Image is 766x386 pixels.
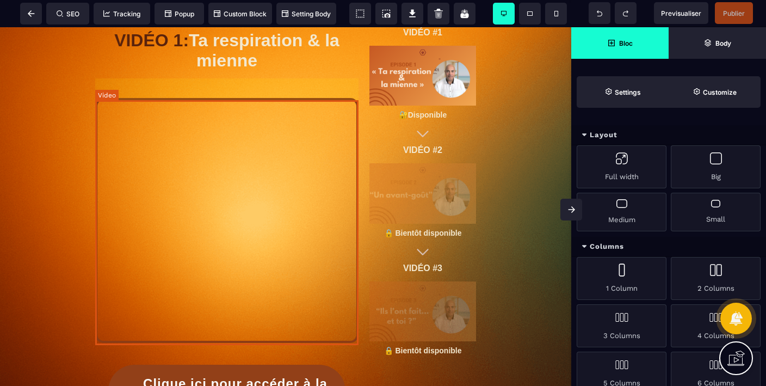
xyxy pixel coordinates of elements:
[165,10,194,18] span: Popup
[571,27,669,59] span: Open Blocks
[214,10,267,18] span: Custom Block
[577,193,666,231] div: Medium
[671,193,761,231] div: Small
[654,2,708,24] span: Preview
[103,10,140,18] span: Tracking
[571,237,766,257] div: Columns
[369,81,476,95] text: 🔐Disponible
[369,136,476,196] img: bc69879d123b21995cceeaaff8057a37_6.png
[369,316,476,330] text: 🔒 Bientôt disponible
[669,27,766,59] span: Open Layer Manager
[57,10,79,18] span: SEO
[416,100,429,113] img: fe5bfe7dea453f3a554685bb00f5dbe9_icons8-fl%C3%A8che-d%C3%A9velopper-100.png
[619,39,633,47] strong: Bloc
[375,3,397,24] span: Screenshot
[369,19,476,78] img: f2b694ee6385b71dbb6877f16f0508b2_5.png
[369,199,476,213] text: 🔒 Bientôt disponible
[416,218,429,231] img: fe5bfe7dea453f3a554685bb00f5dbe9_icons8-fl%C3%A8che-d%C3%A9velopper-100.png
[723,9,745,17] span: Publier
[577,304,666,347] div: 3 Columns
[715,39,731,47] strong: Body
[369,234,476,249] text: VIDÉO #3
[671,145,761,188] div: Big
[571,125,766,145] div: Layout
[615,88,641,96] strong: Settings
[703,88,737,96] strong: Customize
[671,257,761,300] div: 2 Columns
[577,145,666,188] div: Full width
[577,76,669,108] span: Settings
[369,254,476,314] img: d85359c5a142c82a9fa3ee0e5fe6278c_8.png
[661,9,701,17] span: Previsualiser
[282,10,331,18] span: Setting Body
[669,76,761,108] span: Open Style Manager
[369,115,476,131] text: VIDÉO #2
[671,304,761,347] div: 4 Columns
[349,3,371,24] span: View components
[95,71,359,316] div: Vidéo 1 Ta respiration et la mienne
[577,257,666,300] div: 1 Column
